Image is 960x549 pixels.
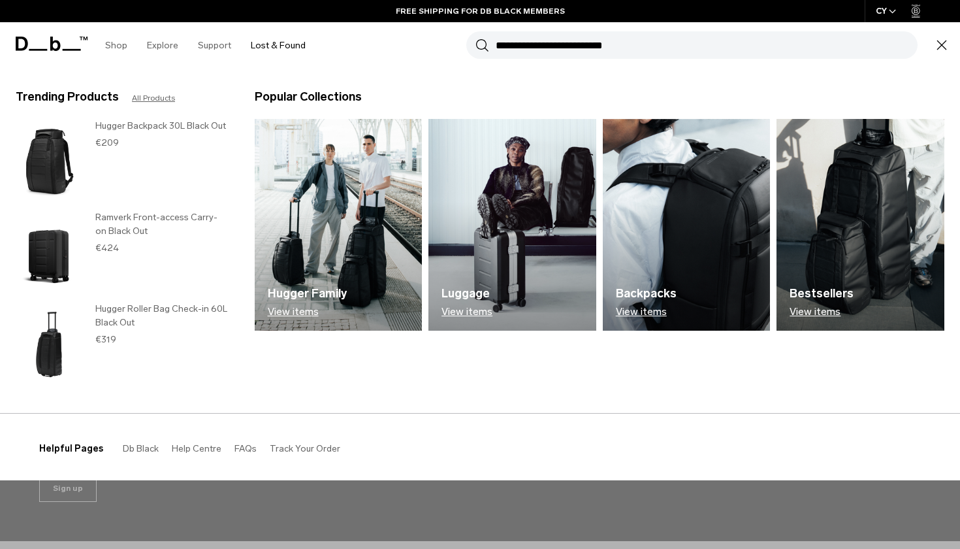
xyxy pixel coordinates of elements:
[147,22,178,69] a: Explore
[251,22,306,69] a: Lost & Found
[234,443,257,454] a: FAQs
[198,22,231,69] a: Support
[603,119,771,331] a: Db Backpacks View items
[428,119,596,331] a: Db Luggage View items
[255,119,423,331] img: Db
[776,119,944,331] img: Db
[776,119,944,331] a: Db Bestsellers View items
[603,119,771,331] img: Db
[95,22,315,69] nav: Main Navigation
[16,119,229,204] a: Hugger Backpack 30L Black Out Hugger Backpack 30L Black Out €209
[16,302,229,387] a: Hugger Roller Bag Check-in 60L Black Out Hugger Roller Bag Check-in 60L Black Out €319
[16,302,82,387] img: Hugger Roller Bag Check-in 60L Black Out
[95,242,119,254] span: €424
[95,302,229,329] h3: Hugger Roller Bag Check-in 60L Black Out
[95,119,229,133] h3: Hugger Backpack 30L Black Out
[172,443,221,454] a: Help Centre
[396,5,565,17] a: FREE SHIPPING FOR DB BLACK MEMBERS
[441,306,492,318] p: View items
[105,22,127,69] a: Shop
[123,443,159,454] a: Db Black
[16,210,82,295] img: Ramverk Front-access Carry-on Black Out
[268,285,347,303] h3: Hugger Family
[790,285,854,303] h3: Bestsellers
[255,119,423,331] a: Db Hugger Family View items
[132,92,175,104] a: All Products
[95,137,119,148] span: €209
[270,443,340,454] a: Track Your Order
[95,334,116,345] span: €319
[790,306,854,318] p: View items
[39,442,103,456] h3: Helpful Pages
[616,285,677,303] h3: Backpacks
[16,210,229,295] a: Ramverk Front-access Carry-on Black Out Ramverk Front-access Carry-on Black Out €424
[255,88,362,106] h3: Popular Collections
[428,119,596,331] img: Db
[616,306,677,318] p: View items
[268,306,347,318] p: View items
[441,285,492,303] h3: Luggage
[95,210,229,238] h3: Ramverk Front-access Carry-on Black Out
[16,119,82,204] img: Hugger Backpack 30L Black Out
[16,88,119,106] h3: Trending Products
